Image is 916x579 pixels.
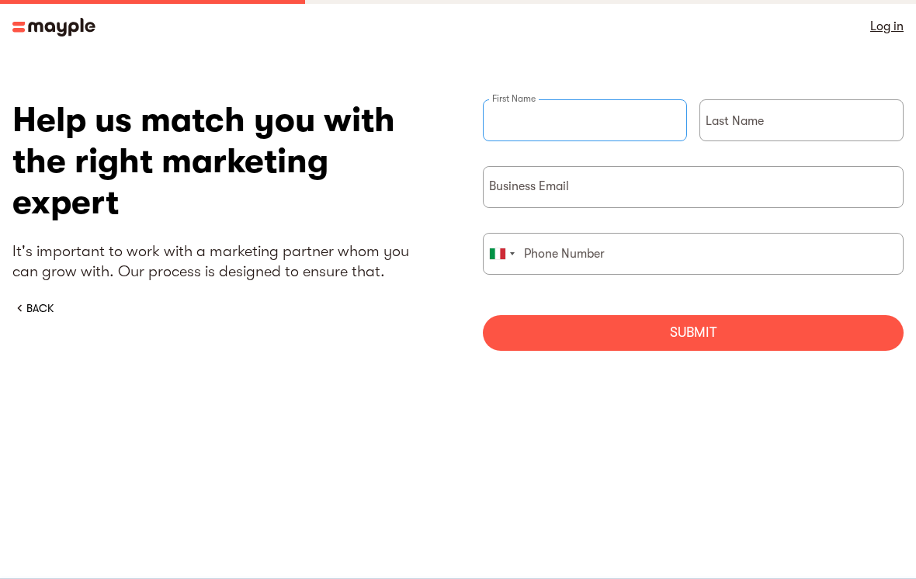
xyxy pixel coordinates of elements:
input: Phone Number [483,233,904,275]
div: Italy (Italia): +39 [484,234,519,274]
p: It's important to work with a marketing partner whom you can grow with. Our process is designed t... [12,241,433,282]
form: briefForm [483,99,904,351]
a: Log in [870,16,904,37]
div: BACK [26,300,54,316]
label: First Name [489,92,539,105]
h1: Help us match you with the right marketing expert [12,99,433,223]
